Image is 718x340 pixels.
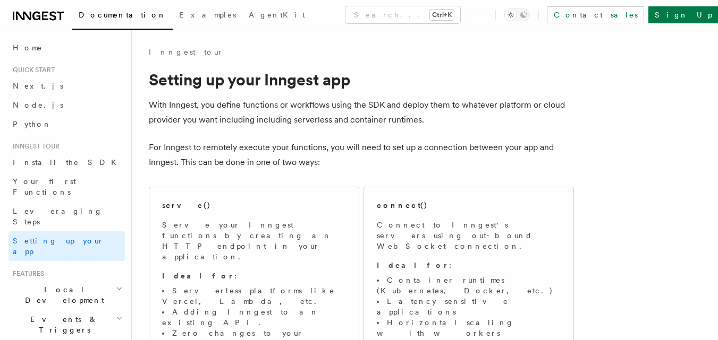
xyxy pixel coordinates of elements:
a: Inngest tour [149,47,223,57]
strong: Ideal for [162,272,234,280]
span: Examples [179,11,236,19]
span: Python [13,120,52,128]
p: : [377,260,561,271]
h1: Setting up your Inngest app [149,70,574,89]
span: Home [13,42,43,53]
a: Install the SDK [9,153,125,172]
span: Events & Triggers [9,314,116,335]
a: Leveraging Steps [9,202,125,231]
p: With Inngest, you define functions or workflows using the SDK and deploy them to whatever platfor... [149,98,574,127]
span: Documentation [79,11,166,19]
p: : [162,271,346,281]
h2: serve() [162,200,211,211]
li: Serverless platforms like Vercel, Lambda, etc. [162,285,346,307]
strong: Ideal for [377,261,449,269]
span: Setting up your app [13,237,104,256]
h2: connect() [377,200,428,211]
a: Next.js [9,76,125,95]
button: Local Development [9,280,125,310]
button: Events & Triggers [9,310,125,339]
span: Local Development [9,284,116,306]
li: Adding Inngest to an existing API. [162,307,346,328]
span: Node.js [13,101,63,109]
a: Home [9,38,125,57]
a: AgentKit [242,3,311,29]
a: Documentation [72,3,173,30]
a: Contact sales [547,6,644,23]
a: Your first Functions [9,172,125,202]
span: AgentKit [249,11,305,19]
a: Node.js [9,95,125,115]
p: Connect to Inngest's servers using out-bound WebSocket connection. [377,220,561,251]
button: Toggle dark mode [504,8,530,21]
p: For Inngest to remotely execute your functions, you will need to set up a connection between your... [149,140,574,170]
li: Container runtimes (Kubernetes, Docker, etc.) [377,275,561,296]
span: Quick start [9,66,55,74]
span: Install the SDK [13,158,123,167]
button: Search...Ctrl+K [345,6,460,23]
li: Latency sensitive applications [377,296,561,317]
span: Inngest tour [9,142,60,151]
kbd: Ctrl+K [430,10,454,20]
span: Leveraging Steps [13,207,103,226]
li: Horizontal scaling with workers [377,317,561,338]
p: Serve your Inngest functions by creating an HTTP endpoint in your application. [162,220,346,262]
a: Python [9,115,125,134]
span: Features [9,269,44,278]
span: Your first Functions [13,177,76,196]
span: Next.js [13,82,63,90]
a: Setting up your app [9,231,125,261]
a: Examples [173,3,242,29]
